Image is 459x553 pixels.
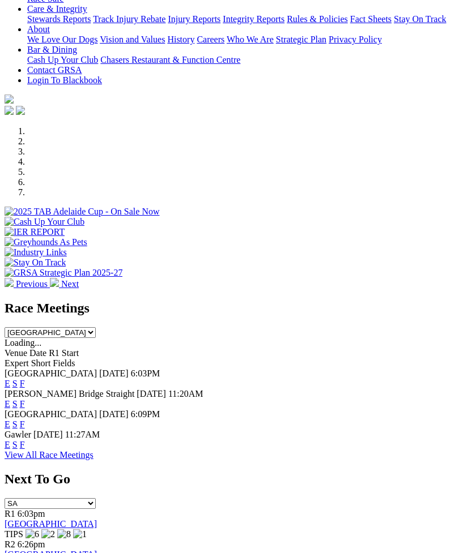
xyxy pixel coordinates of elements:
a: Injury Reports [168,14,220,24]
span: R2 [5,539,15,549]
span: [PERSON_NAME] Bridge Straight [5,389,134,398]
img: facebook.svg [5,106,14,115]
span: [DATE] [33,430,63,439]
a: F [20,419,25,429]
a: Next [50,279,79,289]
a: E [5,440,10,449]
img: Stay On Track [5,258,66,268]
span: 6:09PM [131,409,160,419]
h2: Next To Go [5,471,454,487]
a: S [12,440,18,449]
span: [DATE] [99,368,129,378]
span: TIPS [5,529,23,539]
span: Date [29,348,46,358]
img: IER REPORT [5,227,65,237]
div: Care & Integrity [27,14,454,24]
img: 8 [57,529,71,539]
a: [GEOGRAPHIC_DATA] [5,519,97,529]
span: 6:03PM [131,368,160,378]
img: Industry Links [5,247,67,258]
a: Strategic Plan [276,35,326,44]
img: Cash Up Your Club [5,217,84,227]
span: R1 [5,509,15,518]
div: About [27,35,454,45]
span: Next [61,279,79,289]
span: Loading... [5,338,41,348]
img: 1 [73,529,87,539]
span: 11:20AM [168,389,203,398]
a: E [5,399,10,409]
img: Greyhounds As Pets [5,237,87,247]
div: Bar & Dining [27,55,454,65]
img: GRSA Strategic Plan 2025-27 [5,268,122,278]
img: 6 [25,529,39,539]
img: 2 [41,529,55,539]
a: Stay On Track [394,14,446,24]
a: Stewards Reports [27,14,91,24]
a: History [167,35,194,44]
img: logo-grsa-white.png [5,95,14,104]
a: We Love Our Dogs [27,35,97,44]
span: Gawler [5,430,31,439]
span: Fields [53,358,75,368]
span: Short [31,358,51,368]
a: Cash Up Your Club [27,55,98,65]
a: F [20,399,25,409]
a: Who We Are [227,35,274,44]
a: Chasers Restaurant & Function Centre [100,55,240,65]
a: Rules & Policies [287,14,348,24]
img: 2025 TAB Adelaide Cup - On Sale Now [5,207,160,217]
a: About [27,24,50,34]
a: E [5,379,10,388]
span: 6:26pm [18,539,45,549]
span: [DATE] [99,409,129,419]
a: Previous [5,279,50,289]
span: 6:03pm [18,509,45,518]
a: Care & Integrity [27,4,87,14]
a: S [12,379,18,388]
span: [DATE] [137,389,166,398]
h2: Race Meetings [5,301,454,316]
img: twitter.svg [16,106,25,115]
a: F [20,379,25,388]
a: Vision and Values [100,35,165,44]
span: 11:27AM [65,430,100,439]
a: Login To Blackbook [27,75,102,85]
span: [GEOGRAPHIC_DATA] [5,409,97,419]
span: Expert [5,358,29,368]
span: R1 Start [49,348,79,358]
a: Bar & Dining [27,45,77,54]
img: chevron-right-pager-white.svg [50,278,59,287]
a: F [20,440,25,449]
a: Careers [197,35,224,44]
span: [GEOGRAPHIC_DATA] [5,368,97,378]
a: Fact Sheets [350,14,392,24]
img: chevron-left-pager-white.svg [5,278,14,287]
span: Venue [5,348,27,358]
a: Track Injury Rebate [93,14,165,24]
a: S [12,419,18,429]
span: Previous [16,279,48,289]
a: Integrity Reports [223,14,284,24]
a: Privacy Policy [329,35,382,44]
a: S [12,399,18,409]
a: View All Race Meetings [5,450,93,460]
a: E [5,419,10,429]
a: Contact GRSA [27,65,82,75]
